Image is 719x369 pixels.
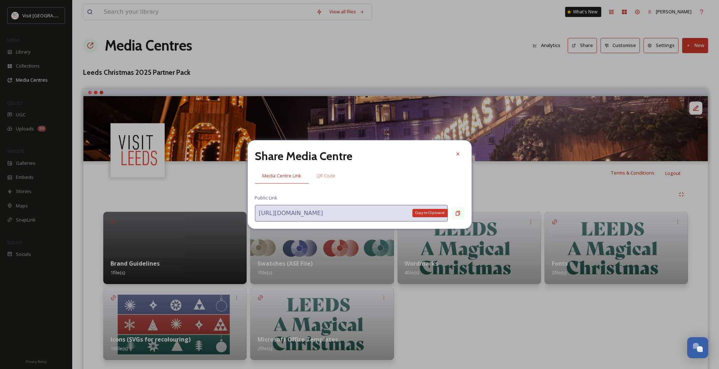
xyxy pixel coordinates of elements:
span: QR Code [317,172,336,179]
span: Public Link [255,194,278,201]
h2: Share Media Centre [255,147,353,165]
div: Copy to Clipboard [412,209,448,217]
button: Open Chat [687,337,708,358]
span: Media Centre Link [263,172,302,179]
